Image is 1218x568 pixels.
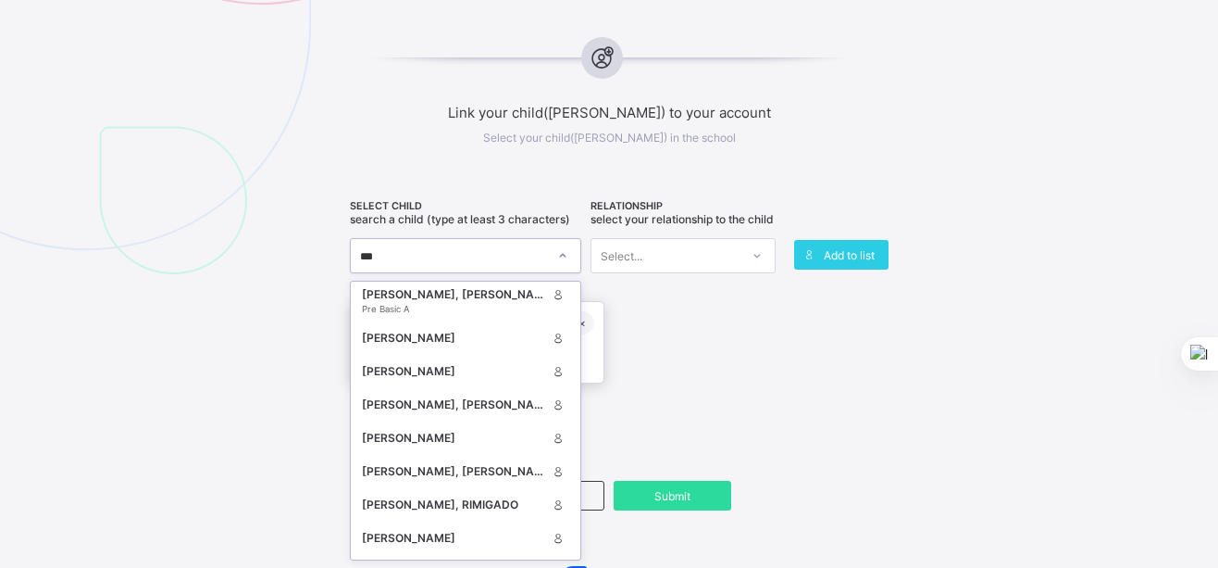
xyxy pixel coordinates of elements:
div: Select... [601,238,642,273]
div: [PERSON_NAME] [362,362,546,381]
span: Submit [628,489,717,503]
div: [PERSON_NAME], RIMIGADO [362,496,546,514]
span: Add to list [824,248,875,262]
div: Pre Basic A [362,304,569,314]
span: Link your child([PERSON_NAME]) to your account [304,104,913,121]
div: [PERSON_NAME] [362,329,546,347]
div: [PERSON_NAME], [PERSON_NAME] [362,396,546,414]
span: Search a child (type at least 3 characters) [350,212,570,226]
span: SELECT CHILD [350,200,581,212]
div: [PERSON_NAME] [362,429,546,448]
div: [PERSON_NAME], [PERSON_NAME] [362,285,546,304]
span: Select your child([PERSON_NAME]) in the school [483,131,736,145]
div: [PERSON_NAME] [362,529,546,548]
div: [PERSON_NAME], [PERSON_NAME] [362,462,546,481]
span: RELATIONSHIP [590,200,776,212]
div: × [571,311,594,334]
span: Select your relationship to the child [590,212,774,226]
